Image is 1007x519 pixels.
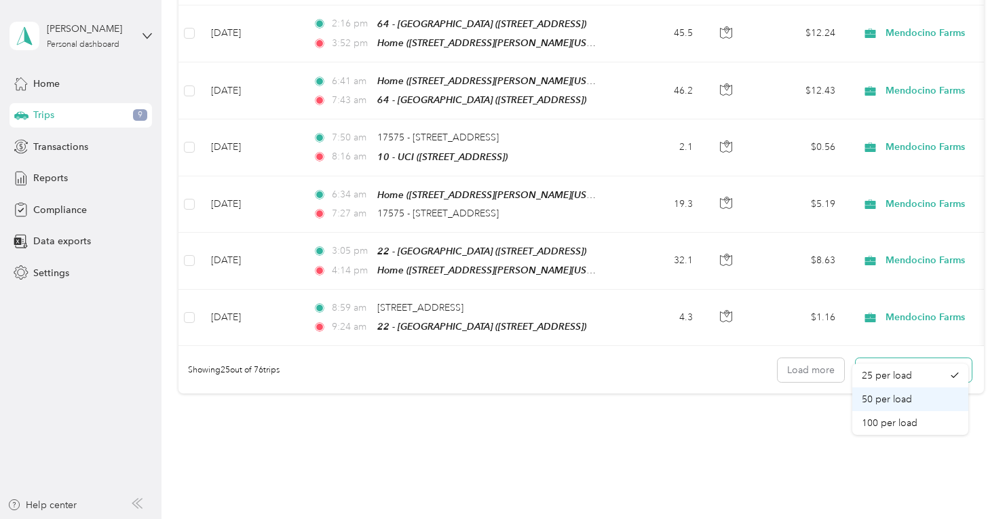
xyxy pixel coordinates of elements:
span: 64 - [GEOGRAPHIC_DATA] ([STREET_ADDRESS]) [377,94,586,105]
td: 45.5 [614,5,704,62]
span: 6:34 am [332,187,370,202]
td: 46.2 [614,62,704,119]
td: 4.3 [614,290,704,346]
span: 3:52 pm [332,36,370,51]
td: 32.1 [614,233,704,290]
span: 9:24 am [332,320,370,334]
span: Settings [33,266,69,280]
span: 8:59 am [332,301,370,315]
td: [DATE] [200,119,302,176]
span: Home ([STREET_ADDRESS][PERSON_NAME][US_STATE]) [377,37,622,49]
span: 7:43 am [332,93,370,108]
span: Home [33,77,60,91]
span: 25 per load [862,370,912,381]
td: $12.24 [751,5,846,62]
span: 17575 - [STREET_ADDRESS] [377,132,499,143]
span: Trips [33,108,54,122]
div: Personal dashboard [47,41,119,49]
span: 4:14 pm [332,263,370,278]
span: 6:41 am [332,74,370,89]
span: Home ([STREET_ADDRESS][PERSON_NAME][US_STATE]) [377,75,622,87]
span: Compliance [33,203,87,217]
span: 64 - [GEOGRAPHIC_DATA] ([STREET_ADDRESS]) [377,18,586,29]
td: [DATE] [200,5,302,62]
button: Help center [7,498,77,512]
span: 10 - UCI ([STREET_ADDRESS]) [377,151,508,162]
div: [PERSON_NAME] [47,22,132,36]
span: 2:16 pm [332,16,370,31]
span: Data exports [33,234,91,248]
td: $0.56 [751,119,846,176]
span: 17575 - [STREET_ADDRESS] [377,208,499,219]
span: 7:27 am [332,206,370,221]
span: 22 - [GEOGRAPHIC_DATA] ([STREET_ADDRESS]) [377,321,586,332]
span: 100 per load [862,417,917,429]
span: [STREET_ADDRESS] [377,302,463,313]
td: [DATE] [200,176,302,233]
td: $1.16 [751,290,846,346]
span: Transactions [33,140,88,154]
td: $5.19 [751,176,846,233]
iframe: Everlance-gr Chat Button Frame [931,443,1007,519]
span: 8:16 am [332,149,370,164]
td: $12.43 [751,62,846,119]
td: [DATE] [200,290,302,346]
td: $8.63 [751,233,846,290]
span: Showing 25 out of 76 trips [178,364,280,377]
span: Home ([STREET_ADDRESS][PERSON_NAME][US_STATE]) [377,265,622,276]
span: 50 per load [862,393,912,405]
td: [DATE] [200,62,302,119]
td: 2.1 [614,119,704,176]
span: 7:50 am [332,130,370,145]
span: 22 - [GEOGRAPHIC_DATA] ([STREET_ADDRESS]) [377,246,586,256]
span: 9 [133,109,147,121]
span: Home ([STREET_ADDRESS][PERSON_NAME][US_STATE]) [377,189,622,201]
span: Reports [33,171,68,185]
span: 3:05 pm [332,244,370,258]
button: Load more [778,358,844,382]
td: [DATE] [200,233,302,290]
td: 19.3 [614,176,704,233]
